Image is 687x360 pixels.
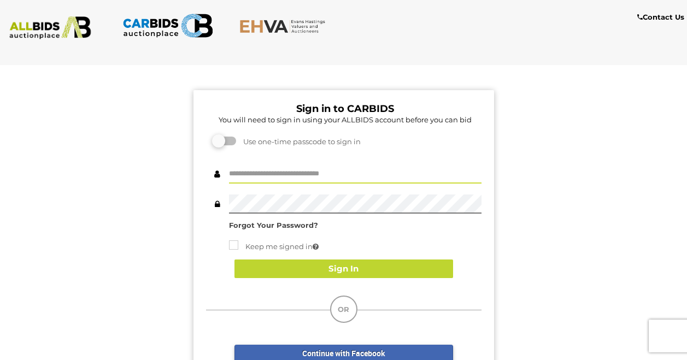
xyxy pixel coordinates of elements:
label: Keep me signed in [229,240,319,253]
button: Sign In [234,259,453,279]
b: Sign in to CARBIDS [296,103,394,115]
div: OR [330,296,357,323]
img: EHVA.com.au [239,19,330,33]
a: Forgot Your Password? [229,221,318,229]
img: CARBIDS.com.au [122,11,213,40]
h5: You will need to sign in using your ALLBIDS account before you can bid [209,116,482,123]
img: ALLBIDS.com.au [5,16,96,39]
span: Use one-time passcode to sign in [238,137,361,146]
a: Contact Us [637,11,687,23]
b: Contact Us [637,13,684,21]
